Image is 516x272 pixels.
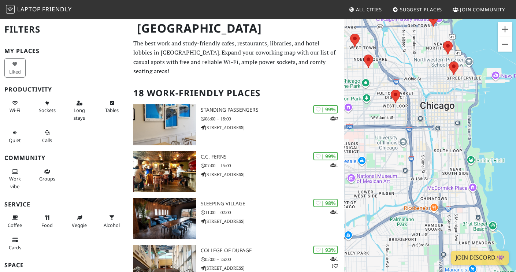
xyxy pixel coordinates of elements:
p: [STREET_ADDRESS] [201,265,344,272]
div: | 98% [313,199,338,207]
img: Sleeping Village [133,198,196,239]
a: Standing Passengers | 99% 2 Standing Passengers 06:00 – 18:00 [STREET_ADDRESS] [129,104,344,145]
a: Join Community [450,3,508,16]
span: Video/audio calls [42,137,52,144]
a: LaptopFriendly LaptopFriendly [6,3,72,16]
span: Long stays [74,107,85,121]
p: 05:00 – 23:00 [201,256,344,263]
p: 07:00 – 15:00 [201,162,344,169]
h3: My Places [4,48,125,55]
button: Zoom in [498,22,512,37]
p: 11:00 – 02:00 [201,209,344,216]
button: Work vibe [4,165,26,192]
button: Alcohol [101,212,122,231]
span: Work-friendly tables [105,107,119,113]
h3: Service [4,201,125,208]
span: All Cities [356,6,382,13]
button: Veggie [69,212,90,231]
img: Standing Passengers [133,104,196,145]
p: [STREET_ADDRESS] [201,218,344,225]
span: Laptop [17,5,41,13]
button: Coffee [4,212,26,231]
span: Friendly [42,5,71,13]
h1: [GEOGRAPHIC_DATA] [131,18,342,38]
span: Power sockets [39,107,56,113]
p: [STREET_ADDRESS] [201,124,344,131]
span: Suggest Places [400,6,442,13]
p: 1 [330,209,338,216]
button: Sockets [37,97,58,116]
div: | 93% [313,246,338,254]
img: C.C. Ferns [133,151,196,192]
a: C.C. Ferns | 99% 1 C.C. Ferns 07:00 – 15:00 [STREET_ADDRESS] [129,151,344,192]
h3: Community [4,154,125,161]
div: | 99% [313,152,338,160]
button: Food [37,212,58,231]
span: Quiet [9,137,21,144]
span: Coffee [8,222,22,228]
span: Veggie [72,222,87,228]
h2: 18 Work-Friendly Places [133,82,339,104]
span: Join Community [460,6,505,13]
h3: Sleeping Village [201,201,344,207]
p: The best work and study-friendly cafes, restaurants, libraries, and hotel lobbies in [GEOGRAPHIC_... [133,39,339,76]
button: Wi-Fi [4,97,26,116]
button: Tables [101,97,122,116]
p: 06:00 – 18:00 [201,115,344,122]
p: [STREET_ADDRESS] [201,171,344,178]
p: 1 1 [330,256,338,269]
button: Groups [37,165,58,185]
a: All Cities [346,3,385,16]
button: Zoom out [498,37,512,52]
span: Alcohol [104,222,120,228]
a: Sleeping Village | 98% 1 Sleeping Village 11:00 – 02:00 [STREET_ADDRESS] [129,198,344,239]
p: 1 [330,162,338,169]
img: LaptopFriendly [6,5,15,14]
h3: College of DuPage [201,247,344,254]
div: | 99% [313,105,338,113]
span: People working [9,175,21,189]
span: Stable Wi-Fi [10,107,20,113]
h3: Space [4,262,125,269]
button: Cards [4,234,26,253]
h3: Standing Passengers [201,107,344,113]
a: Suggest Places [390,3,445,16]
h3: Productivity [4,86,125,93]
h3: C.C. Ferns [201,154,344,160]
button: Calls [37,127,58,146]
h2: Filters [4,18,125,41]
span: Credit cards [9,244,21,251]
button: Long stays [69,97,90,124]
span: Group tables [39,175,55,182]
button: Quiet [4,127,26,146]
p: 2 [330,115,338,122]
span: Food [41,222,53,228]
